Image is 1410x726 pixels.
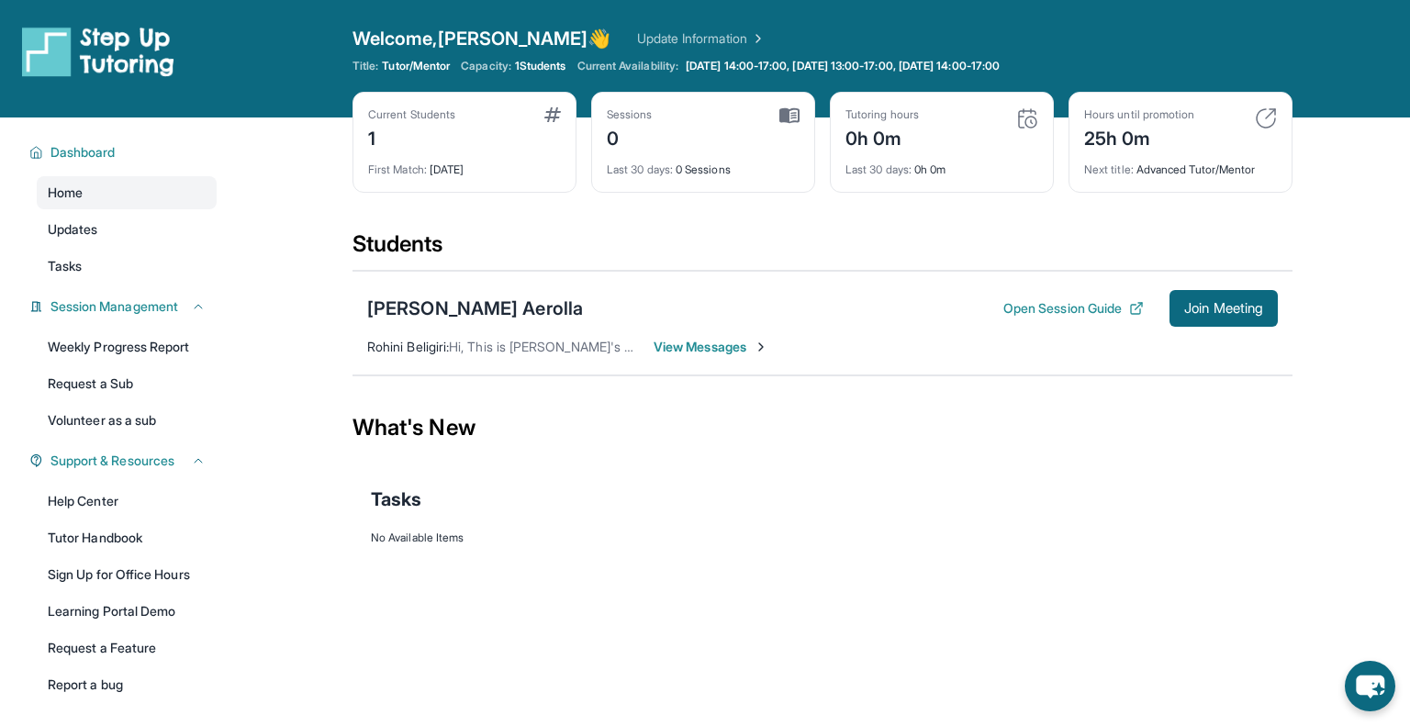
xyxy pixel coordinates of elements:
img: logo [22,26,174,77]
span: Welcome, [PERSON_NAME] 👋 [352,26,611,51]
span: Updates [48,220,98,239]
div: 0h 0m [845,151,1038,177]
span: Support & Resources [50,452,174,470]
span: Last 30 days : [607,162,673,176]
div: [DATE] [368,151,561,177]
span: Home [48,184,83,202]
a: Tutor Handbook [37,521,217,554]
div: 0h 0m [845,122,919,151]
span: Capacity: [461,59,511,73]
button: chat-button [1345,661,1395,711]
div: Students [352,229,1292,270]
div: 25h 0m [1084,122,1194,151]
a: Help Center [37,485,217,518]
img: Chevron Right [747,29,766,48]
img: card [1016,107,1038,129]
button: Session Management [43,297,206,316]
div: 1 [368,122,455,151]
span: First Match : [368,162,427,176]
a: Tasks [37,250,217,283]
div: 0 Sessions [607,151,800,177]
span: Dashboard [50,143,116,162]
a: Report a bug [37,668,217,701]
div: Hours until promotion [1084,107,1194,122]
button: Support & Resources [43,452,206,470]
button: Dashboard [43,143,206,162]
a: Request a Sub [37,367,217,400]
a: Sign Up for Office Hours [37,558,217,591]
button: Join Meeting [1169,290,1278,327]
span: Tutor/Mentor [382,59,450,73]
div: 0 [607,122,653,151]
span: [DATE] 14:00-17:00, [DATE] 13:00-17:00, [DATE] 14:00-17:00 [686,59,1000,73]
div: Current Students [368,107,455,122]
span: Rohini Beligiri : [367,339,449,354]
span: Current Availability: [577,59,678,73]
div: [PERSON_NAME] Aerolla [367,296,583,321]
div: Advanced Tutor/Mentor [1084,151,1277,177]
div: Tutoring hours [845,107,919,122]
button: Open Session Guide [1003,299,1144,318]
img: card [544,107,561,122]
span: 1 Students [515,59,566,73]
div: Sessions [607,107,653,122]
span: Tasks [371,486,421,512]
a: Update Information [637,29,766,48]
a: Volunteer as a sub [37,404,217,437]
a: Learning Portal Demo [37,595,217,628]
img: Chevron-Right [754,340,768,354]
div: What's New [352,387,1292,468]
span: View Messages [654,338,768,356]
span: Tasks [48,257,82,275]
span: Title: [352,59,378,73]
span: Next title : [1084,162,1134,176]
a: Request a Feature [37,631,217,665]
span: Join Meeting [1184,303,1263,314]
a: [DATE] 14:00-17:00, [DATE] 13:00-17:00, [DATE] 14:00-17:00 [682,59,1003,73]
a: Updates [37,213,217,246]
div: No Available Items [371,531,1274,545]
a: Weekly Progress Report [37,330,217,363]
span: Hi, This is [PERSON_NAME]'s mother. We are good with the time setup for [PERSON_NAME]'s classes. [449,339,1045,354]
a: Home [37,176,217,209]
span: Last 30 days : [845,162,912,176]
img: card [1255,107,1277,129]
span: Session Management [50,297,178,316]
img: card [779,107,800,124]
